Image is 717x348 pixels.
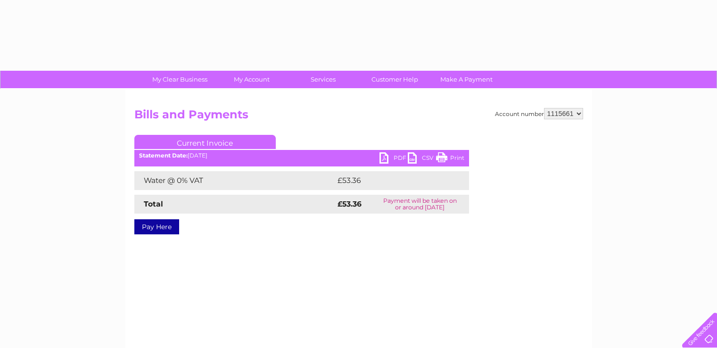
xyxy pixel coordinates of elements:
a: Services [284,71,362,88]
a: Print [436,152,464,166]
td: £53.36 [335,171,450,190]
b: Statement Date: [139,152,188,159]
a: My Account [213,71,290,88]
a: Current Invoice [134,135,276,149]
a: Pay Here [134,219,179,234]
div: Account number [495,108,583,119]
a: Make A Payment [428,71,505,88]
div: [DATE] [134,152,469,159]
a: Customer Help [356,71,434,88]
td: Payment will be taken on or around [DATE] [371,195,469,214]
td: Water @ 0% VAT [134,171,335,190]
a: CSV [408,152,436,166]
a: PDF [379,152,408,166]
a: My Clear Business [141,71,219,88]
h2: Bills and Payments [134,108,583,126]
strong: £53.36 [338,199,362,208]
strong: Total [144,199,163,208]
